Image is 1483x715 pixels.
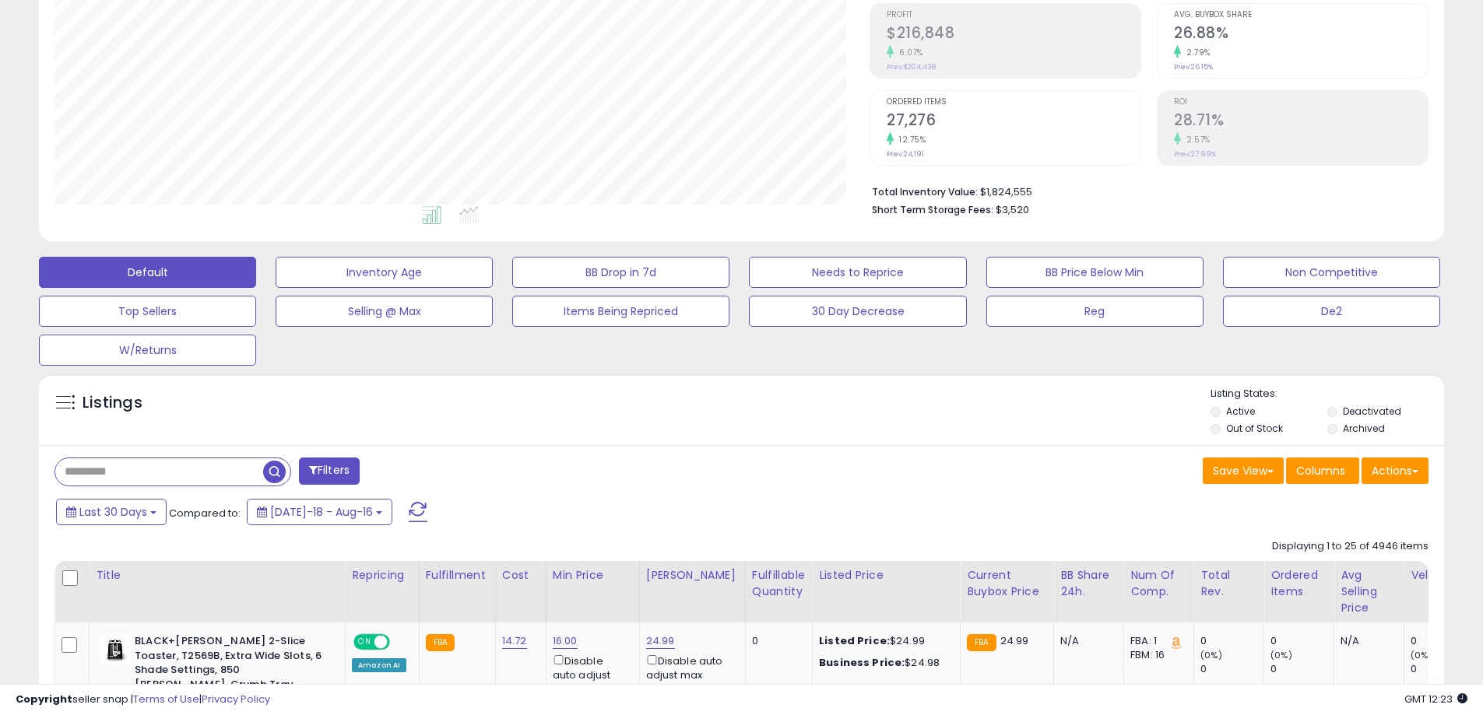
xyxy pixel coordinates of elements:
b: Business Price: [819,655,905,670]
button: Reg [986,296,1204,327]
button: Actions [1362,457,1429,484]
button: Columns [1286,457,1359,484]
div: Disable auto adjust min [553,652,627,697]
div: N/A [1341,634,1392,648]
div: seller snap | | [16,692,270,707]
h2: $216,848 [887,24,1140,45]
label: Active [1226,405,1255,418]
button: Needs to Reprice [749,257,966,288]
a: 16.00 [553,633,578,649]
b: Listed Price: [819,633,890,648]
small: Prev: 27.99% [1174,149,1216,159]
a: Privacy Policy [202,692,270,706]
small: FBA [426,634,455,651]
small: Prev: 26.15% [1174,62,1213,72]
div: 0 [1411,634,1474,648]
div: Min Price [553,567,633,584]
label: Deactivated [1343,405,1401,418]
small: 2.57% [1181,134,1211,145]
label: Archived [1343,422,1385,435]
small: 2.79% [1181,47,1211,58]
div: 0 [1270,634,1334,648]
li: $1,824,555 [872,181,1417,200]
button: Default [39,257,256,288]
div: 0 [1200,662,1263,676]
div: Avg Selling Price [1341,567,1397,616]
small: Prev: 24,191 [887,149,924,159]
div: $24.98 [819,656,948,670]
div: $24.99 [819,634,948,648]
h2: 27,276 [887,111,1140,132]
a: 24.99 [646,633,675,649]
strong: Copyright [16,692,72,706]
span: [DATE]-18 - Aug-16 [270,504,373,520]
div: Ordered Items [1270,567,1327,600]
span: ROI [1174,98,1428,107]
div: Displaying 1 to 25 of 4946 items [1272,539,1429,554]
small: FBA [967,634,996,651]
span: 24.99 [1000,633,1029,648]
span: 2025-09-16 12:23 GMT [1404,692,1467,706]
div: Fulfillable Quantity [752,567,806,600]
button: BB Drop in 7d [512,257,729,288]
small: (0%) [1411,649,1432,661]
button: [DATE]-18 - Aug-16 [247,499,392,525]
h5: Listings [83,392,142,414]
div: 0 [1200,634,1263,648]
div: Total Rev. [1200,567,1257,600]
div: Listed Price [819,567,954,584]
small: 12.75% [894,134,926,145]
button: BB Price Below Min [986,257,1204,288]
button: 30 Day Decrease [749,296,966,327]
div: Cost [502,567,539,584]
img: 31n2RYzJIbL._SL40_.jpg [100,634,131,665]
b: BLACK+[PERSON_NAME] 2-Slice Toaster, T2569B, Extra Wide Slots, 6 Shade Settings, 850 [PERSON_NAME... [135,634,324,710]
small: 6.07% [894,47,923,58]
div: [PERSON_NAME] [646,567,739,584]
div: Disable auto adjust max [646,652,733,682]
span: Last 30 Days [79,504,147,520]
small: Prev: $204,438 [887,62,936,72]
div: N/A [1060,634,1112,648]
span: Avg. Buybox Share [1174,11,1428,19]
div: Velocity [1411,567,1467,584]
b: Total Inventory Value: [872,185,978,198]
div: Fulfillment [426,567,489,584]
span: $3,520 [996,202,1029,217]
div: FBA: 1 [1130,634,1182,648]
button: Filters [299,457,360,485]
label: Out of Stock [1226,422,1283,435]
div: BB Share 24h. [1060,567,1117,600]
div: Title [96,567,339,584]
a: Terms of Use [133,692,199,706]
span: Compared to: [169,506,241,520]
button: De2 [1223,296,1440,327]
button: W/Returns [39,335,256,366]
span: OFF [388,636,413,649]
span: Profit [887,11,1140,19]
button: Selling @ Max [276,296,493,327]
button: Items Being Repriced [512,296,729,327]
div: Amazon AI [352,658,406,672]
button: Inventory Age [276,257,493,288]
span: Ordered Items [887,98,1140,107]
small: (0%) [1200,649,1222,661]
button: Top Sellers [39,296,256,327]
h2: 26.88% [1174,24,1428,45]
button: Non Competitive [1223,257,1440,288]
h2: 28.71% [1174,111,1428,132]
div: 0 [1411,662,1474,676]
div: FBM: 16 [1130,648,1182,662]
div: Repricing [352,567,413,584]
button: Save View [1203,457,1284,484]
button: Last 30 Days [56,499,167,525]
b: Short Term Storage Fees: [872,203,993,216]
p: Listing States: [1211,387,1444,401]
small: (0%) [1270,649,1292,661]
span: Columns [1296,463,1345,478]
div: Num of Comp. [1130,567,1187,600]
a: 14.72 [502,633,527,649]
div: 0 [1270,662,1334,676]
div: Current Buybox Price [967,567,1047,600]
div: 0 [752,634,800,648]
